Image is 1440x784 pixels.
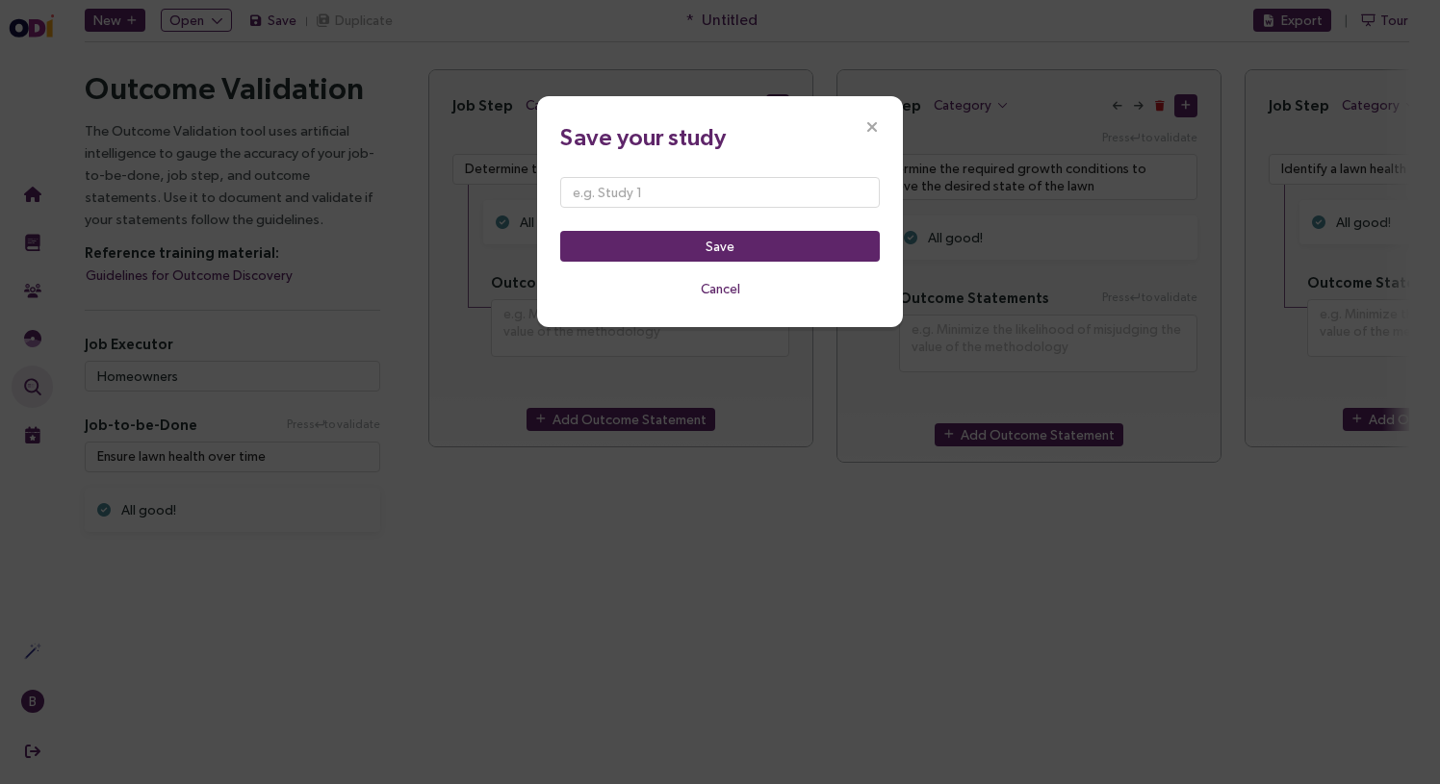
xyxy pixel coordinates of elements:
[560,231,880,262] button: Save
[560,177,880,208] input: e.g. Study 1
[560,273,880,304] button: Cancel
[706,236,734,257] span: Save
[701,278,740,299] span: Cancel
[560,119,880,154] h3: Save your study
[841,96,903,158] button: Close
